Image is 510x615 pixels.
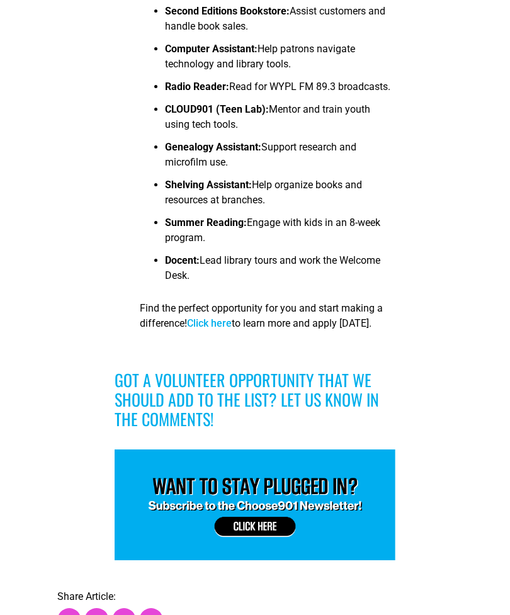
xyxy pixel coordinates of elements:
[165,103,269,115] strong: CLOUD901 (Teen Lab):
[165,4,395,42] li: Assist customers and handle book sales.
[165,179,252,191] strong: Shelving Assistant:
[115,370,395,429] h3: Got a volunteer opportunity that we should add to the list? Let us know in the comments!
[165,178,395,215] li: Help organize books and resources at branches.
[165,42,395,79] li: Help patrons navigate technology and library tools.
[140,301,395,331] p: Find the perfect opportunity for you and start making a difference! to learn more and apply [DATE].
[165,81,229,93] strong: Radio Reader:
[165,254,200,266] strong: Docent:
[115,449,395,560] img: A blue background with the words want to stay plugged in? subscribe to the choose60o newsletter. ...
[165,140,395,178] li: Support research and microfilm use.
[165,217,247,229] strong: Summer Reading:
[165,79,395,102] li: Read for WYPL FM 89.3 broadcasts.
[165,253,395,291] li: Lead library tours and work the Welcome Desk.
[165,5,290,17] strong: Second Editions Bookstore:
[57,592,453,602] p: Share Article:
[187,317,232,329] a: Click here
[165,43,258,55] strong: Computer Assistant:
[165,215,395,253] li: Engage with kids in an 8-week program.
[165,141,261,153] strong: Genealogy Assistant:
[165,102,395,140] li: Mentor and train youth using tech tools.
